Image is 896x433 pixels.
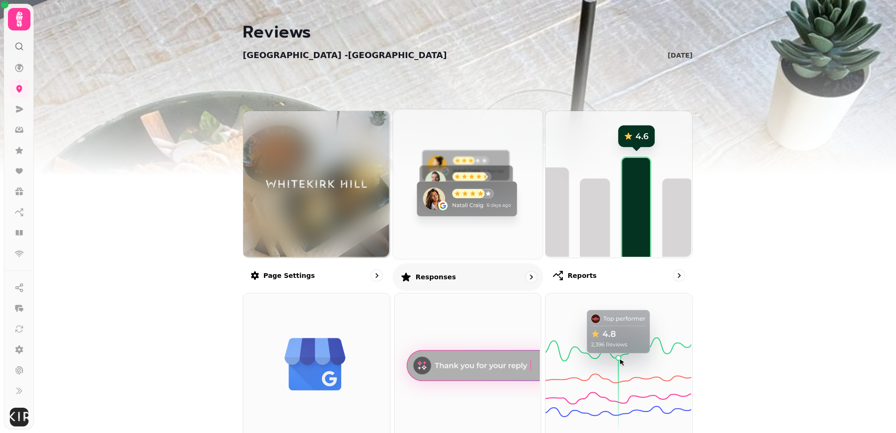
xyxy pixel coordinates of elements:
a: Page settingsWhitekirk HillPage settings [243,111,390,289]
svg: go to [674,271,684,280]
p: Reports [567,271,597,280]
svg: go to [526,272,536,282]
p: [GEOGRAPHIC_DATA] - [GEOGRAPHIC_DATA] [243,49,447,62]
img: Reports [545,110,691,257]
p: Responses [415,272,455,282]
a: ResponsesResponses [393,109,543,291]
p: Page settings [263,271,315,280]
img: Responses [392,108,541,258]
svg: go to [372,271,381,280]
a: ReportsReports [545,111,693,289]
img: User avatar [10,408,29,426]
img: Whitekirk Hill [261,154,371,214]
p: [DATE] [668,51,693,60]
button: User avatar [8,408,30,426]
